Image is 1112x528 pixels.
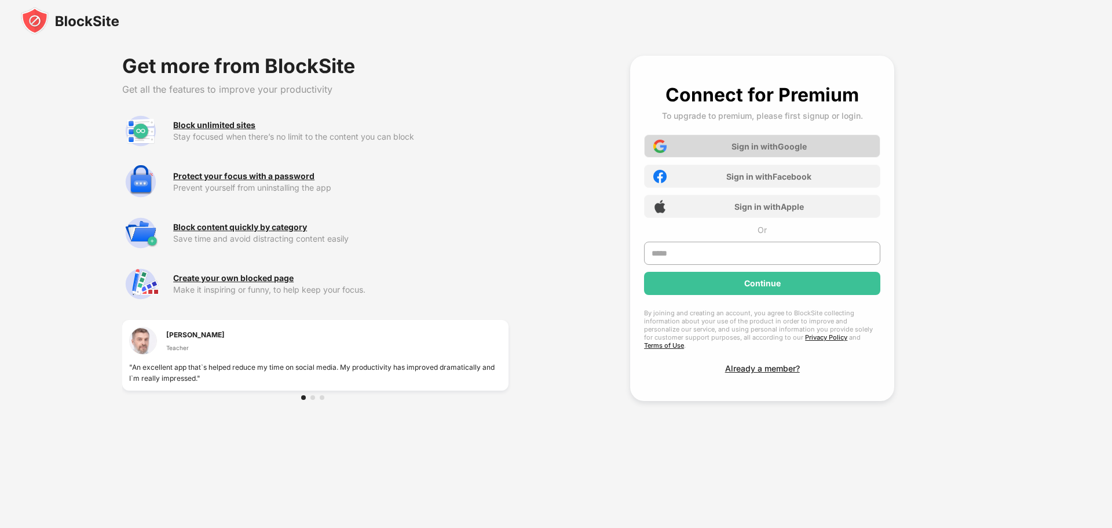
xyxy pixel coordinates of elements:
[173,121,255,130] div: Block unlimited sites
[173,274,294,283] div: Create your own blocked page
[173,285,509,294] div: Make it inspiring or funny, to help keep your focus.
[653,200,667,213] img: apple-icon.png
[173,172,314,181] div: Protect your focus with a password
[644,309,880,349] div: By joining and creating an account, you agree to BlockSite collecting information about your use ...
[173,223,307,232] div: Block content quickly by category
[734,202,804,212] div: Sign in with Apple
[21,7,119,35] img: blocksite-icon-black.svg
[173,234,509,243] div: Save time and avoid distracting content easily
[122,265,159,303] img: premium-customize-block-page.svg
[122,214,159,252] img: premium-category.svg
[726,172,811,181] div: Sign in with Facebook
[166,329,225,340] div: [PERSON_NAME]
[173,132,509,141] div: Stay focused when there’s no limit to the content you can block
[166,343,225,352] div: Teacher
[129,327,157,355] img: testimonial-1.jpg
[122,56,509,77] div: Get more from BlockSite
[653,170,667,183] img: facebook-icon.png
[122,163,159,201] img: premium-password-protection.svg
[653,140,667,153] img: google-icon.png
[665,83,859,106] div: Connect for Premium
[173,183,509,192] div: Prevent yourself from uninstalling the app
[805,333,847,341] a: Privacy Policy
[725,363,800,373] div: Already a member?
[662,111,863,121] div: To upgrade to premium, please first signup or login.
[744,279,781,288] div: Continue
[758,225,767,235] div: Or
[122,112,159,150] img: premium-unlimited-blocklist.svg
[122,83,509,95] div: Get all the features to improve your productivity
[731,141,807,151] div: Sign in with Google
[644,341,684,349] a: Terms of Use
[129,362,502,384] div: "An excellent app that`s helped reduce my time on social media. My productivity has improved dram...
